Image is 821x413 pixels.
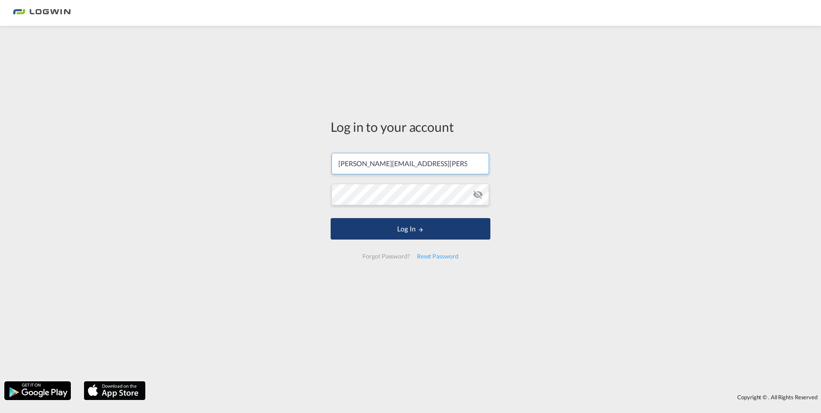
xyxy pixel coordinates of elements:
img: google.png [3,380,72,401]
div: Copyright © . All Rights Reserved [150,390,821,404]
img: bc73a0e0d8c111efacd525e4c8ad7d32.png [13,3,71,23]
button: LOGIN [331,218,490,240]
img: apple.png [83,380,146,401]
input: Enter email/phone number [331,153,489,174]
div: Reset Password [414,249,462,264]
md-icon: icon-eye-off [473,189,483,200]
div: Log in to your account [331,118,490,136]
div: Forgot Password? [359,249,413,264]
